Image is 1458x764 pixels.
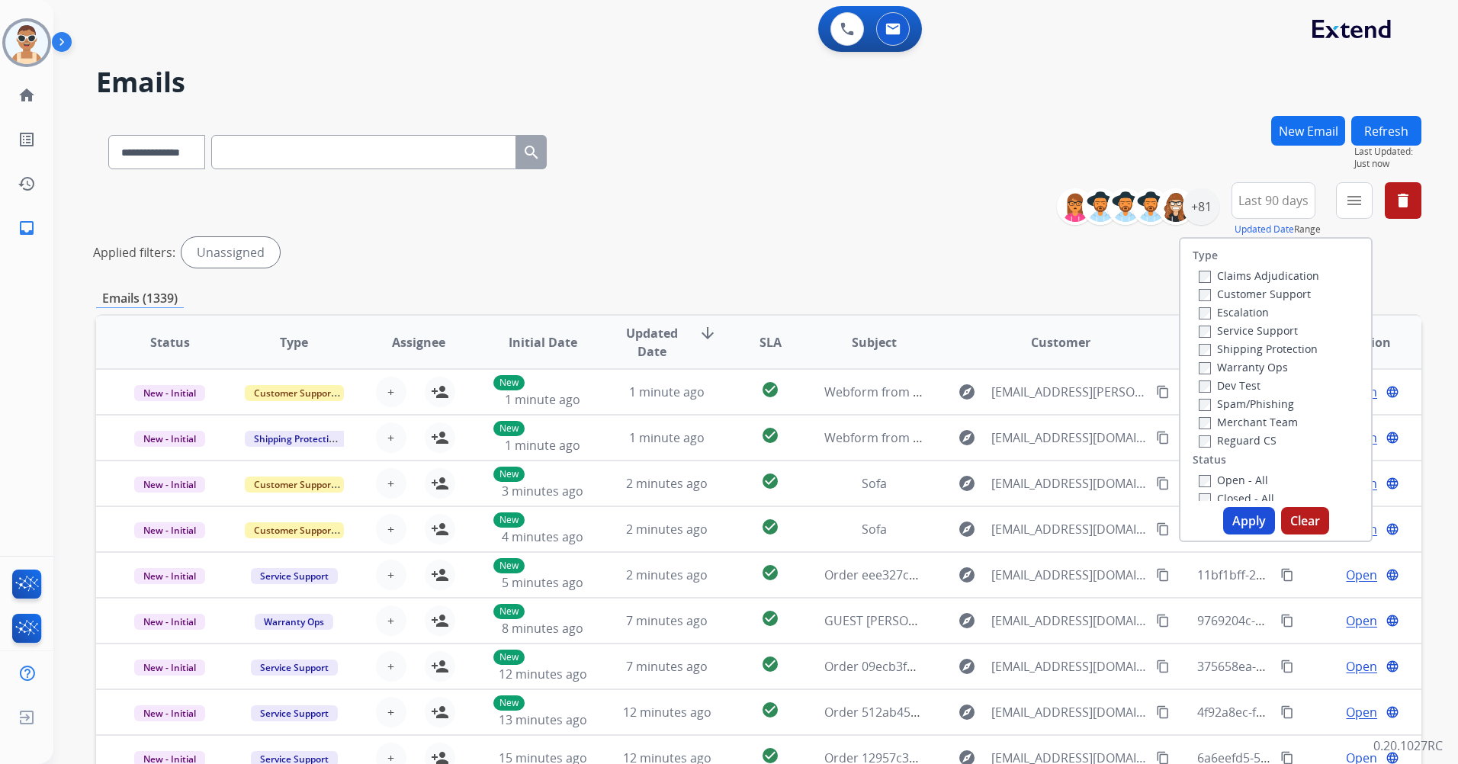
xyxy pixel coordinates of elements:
[1199,417,1211,429] input: Merchant Team
[1199,307,1211,319] input: Escalation
[1156,431,1170,445] mat-icon: content_copy
[502,528,583,545] span: 4 minutes ago
[1199,326,1211,338] input: Service Support
[852,333,897,352] span: Subject
[824,658,1087,675] span: Order 09ecb3fa-559e-42d1-85f9-a353fb760fad
[1156,568,1170,582] mat-icon: content_copy
[618,324,686,361] span: Updated Date
[761,701,779,719] mat-icon: check_circle
[1156,522,1170,536] mat-icon: content_copy
[626,475,708,492] span: 2 minutes ago
[1199,435,1211,448] input: Reguard CS
[387,520,394,538] span: +
[991,429,1148,447] span: [EMAIL_ADDRESS][DOMAIN_NAME]
[991,703,1148,721] span: [EMAIL_ADDRESS][DOMAIN_NAME]
[493,512,525,528] p: New
[1197,658,1434,675] span: 375658ea-0591-4a4a-967b-ba236463bdc0
[376,605,406,636] button: +
[824,384,1264,400] span: Webform from [PERSON_NAME][EMAIL_ADDRESS][DOMAIN_NAME] on [DATE]
[1346,703,1377,721] span: Open
[431,612,449,630] mat-icon: person_add
[387,383,394,401] span: +
[626,521,708,538] span: 2 minutes ago
[376,697,406,727] button: +
[245,477,344,493] span: Customer Support
[245,385,344,401] span: Customer Support
[505,437,580,454] span: 1 minute ago
[376,514,406,544] button: +
[1199,396,1294,411] label: Spam/Phishing
[1386,431,1399,445] mat-icon: language
[1394,191,1412,210] mat-icon: delete
[280,333,308,352] span: Type
[1156,660,1170,673] mat-icon: content_copy
[134,568,205,584] span: New - Initial
[376,651,406,682] button: +
[387,429,394,447] span: +
[824,612,1066,629] span: GUEST [PERSON_NAME]/ SO# 701H553675
[1386,477,1399,490] mat-icon: language
[862,521,887,538] span: Sofa
[1199,268,1319,283] label: Claims Adjudication
[1386,705,1399,719] mat-icon: language
[134,431,205,447] span: New - Initial
[761,472,779,490] mat-icon: check_circle
[1232,182,1315,219] button: Last 90 days
[251,660,338,676] span: Service Support
[698,324,717,342] mat-icon: arrow_downward
[1235,223,1294,236] button: Updated Date
[1280,614,1294,628] mat-icon: content_copy
[1223,507,1275,534] button: Apply
[18,130,36,149] mat-icon: list_alt
[1199,399,1211,411] input: Spam/Phishing
[96,289,184,308] p: Emails (1339)
[387,474,394,493] span: +
[18,86,36,104] mat-icon: home
[1354,158,1421,170] span: Just now
[824,704,1088,721] span: Order 512ab457-5096-4720-94f1-f478a490fe63
[1199,344,1211,356] input: Shipping Protection
[1386,522,1399,536] mat-icon: language
[760,333,782,352] span: SLA
[493,604,525,619] p: New
[626,658,708,675] span: 7 minutes ago
[251,568,338,584] span: Service Support
[502,574,583,591] span: 5 minutes ago
[522,143,541,162] mat-icon: search
[431,383,449,401] mat-icon: person_add
[1199,271,1211,283] input: Claims Adjudication
[1197,612,1431,629] span: 9769204c-0e34-4ae3-808e-6c29d881e3cb
[958,429,976,447] mat-icon: explore
[958,612,976,630] mat-icon: explore
[376,560,406,590] button: +
[1199,493,1211,506] input: Closed - All
[499,666,587,682] span: 12 minutes ago
[5,21,48,64] img: avatar
[1354,146,1421,158] span: Last Updated:
[1199,360,1288,374] label: Warranty Ops
[1156,614,1170,628] mat-icon: content_copy
[431,657,449,676] mat-icon: person_add
[958,657,976,676] mat-icon: explore
[1031,333,1090,352] span: Customer
[1373,737,1443,755] p: 0.20.1027RC
[493,695,525,711] p: New
[1199,415,1298,429] label: Merchant Team
[1235,223,1321,236] span: Range
[387,566,394,584] span: +
[824,429,1170,446] span: Webform from [EMAIL_ADDRESS][DOMAIN_NAME] on [DATE]
[493,375,525,390] p: New
[502,620,583,637] span: 8 minutes ago
[1199,289,1211,301] input: Customer Support
[1199,433,1277,448] label: Reguard CS
[1156,705,1170,719] mat-icon: content_copy
[629,429,705,446] span: 1 minute ago
[761,609,779,628] mat-icon: check_circle
[1199,475,1211,487] input: Open - All
[376,468,406,499] button: +
[1280,660,1294,673] mat-icon: content_copy
[1183,188,1219,225] div: +81
[991,383,1148,401] span: [EMAIL_ADDRESS][PERSON_NAME][DOMAIN_NAME]
[1199,323,1298,338] label: Service Support
[376,377,406,407] button: +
